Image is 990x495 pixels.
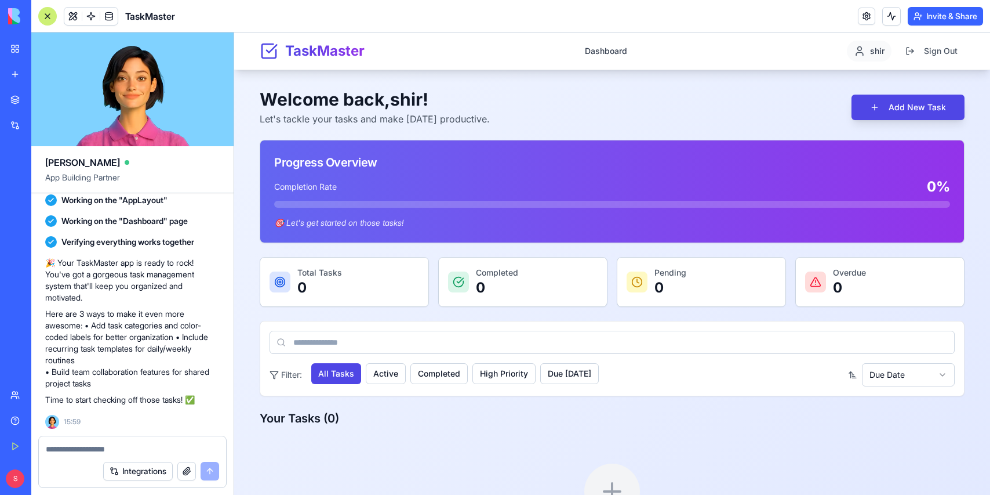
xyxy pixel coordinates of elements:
[238,331,301,352] button: High Priority
[26,56,256,77] h1: Welcome back, shir !
[45,257,220,303] p: 🎉 Your TaskMaster app is ready to rock! You've got a gorgeous task management system that'll keep...
[45,308,220,389] p: Here are 3 ways to make it even more awesome: • Add task categories and color-coded labels for be...
[6,469,24,488] span: S
[51,9,130,28] h1: TaskMaster
[40,122,716,138] div: Progress Overview
[61,194,168,206] span: Working on the "AppLayout"
[61,236,194,248] span: Verifying everything works together
[636,13,650,24] span: shir
[599,234,632,246] p: Overdue
[45,394,220,406] p: Time to start checking off those tasks! ✅
[77,331,127,352] button: All Tasks
[341,7,402,30] button: Dashboard
[63,234,108,246] p: Total Tasks
[242,246,284,265] p: 0
[64,417,81,427] span: 15:59
[40,149,103,160] span: Completion Rate
[63,246,108,265] p: 0
[306,331,365,352] button: Due [DATE]
[103,462,173,480] button: Integrations
[45,156,120,169] span: [PERSON_NAME]
[40,185,716,196] p: 🎯 Let's get started on those tasks!
[132,331,172,352] button: Active
[26,80,256,93] p: Let's tackle your tasks and make [DATE] productive.
[125,9,175,23] span: TaskMaster
[908,7,983,26] button: Invite & Share
[617,62,730,88] button: Add New Task
[693,145,716,164] span: 0 %
[26,378,105,394] h2: Your Tasks ( 0 )
[45,172,220,193] span: App Building Partner
[8,8,80,24] img: logo
[420,246,452,265] p: 0
[61,215,188,227] span: Working on the "Dashboard" page
[420,234,452,246] p: Pending
[242,234,284,246] p: Completed
[664,8,730,29] button: Sign Out
[176,331,234,352] button: Completed
[599,246,632,265] p: 0
[47,337,68,348] span: Filter:
[45,415,59,429] img: Ella_00000_wcx2te.png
